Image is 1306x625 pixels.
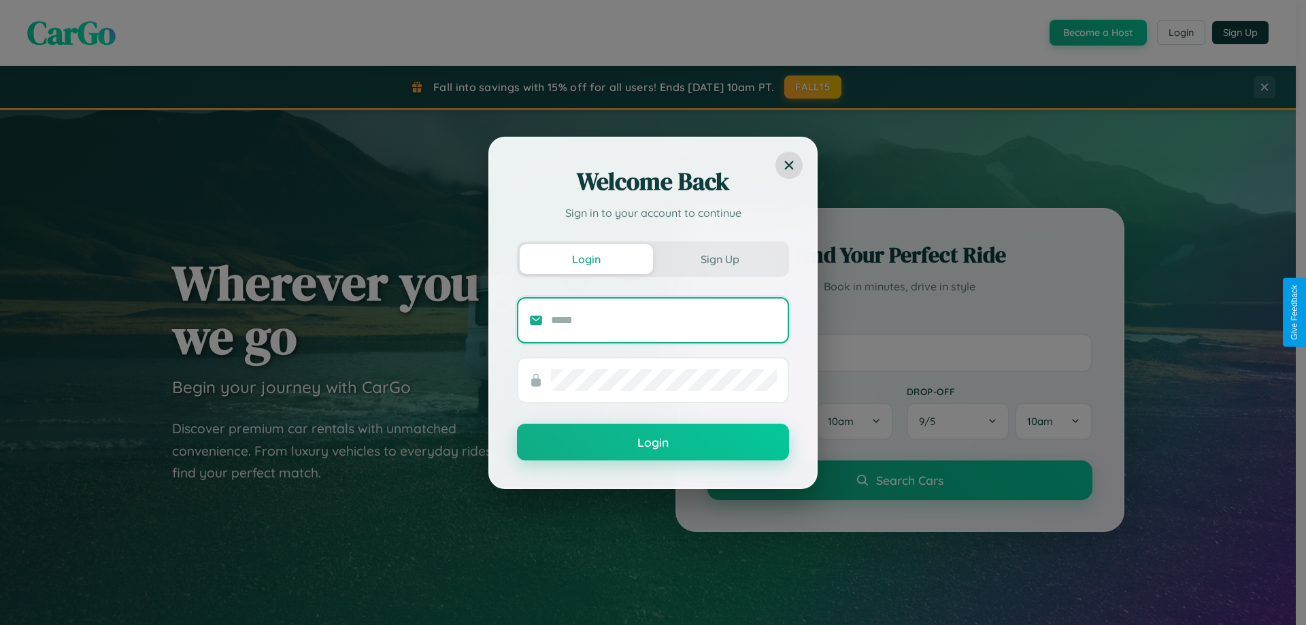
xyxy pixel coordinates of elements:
[517,165,789,198] h2: Welcome Back
[520,244,653,274] button: Login
[653,244,786,274] button: Sign Up
[1290,285,1299,340] div: Give Feedback
[517,205,789,221] p: Sign in to your account to continue
[517,424,789,460] button: Login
